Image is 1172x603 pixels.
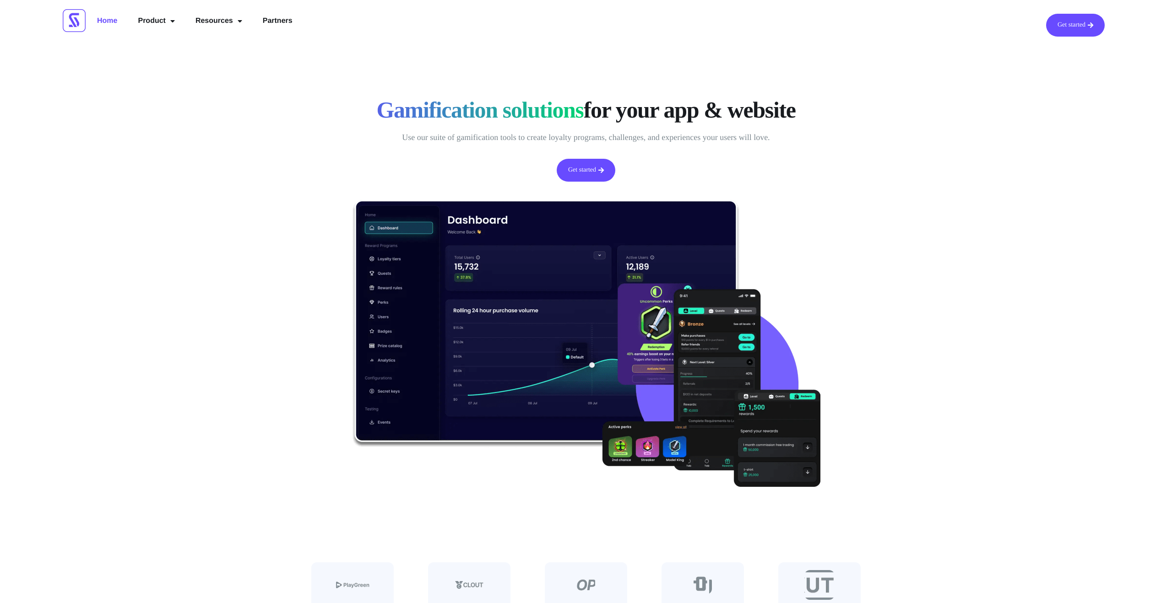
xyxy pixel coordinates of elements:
[90,14,299,28] nav: Menu
[189,14,249,28] a: Resources
[455,576,483,594] img: Clients - clout company logo
[362,130,810,145] p: Use our suite of gamification tools to create loyalty programs, challenges, and experiences your ...
[694,576,712,594] img: Clients - Voopty company logo
[1058,22,1085,28] span: Get started
[90,14,124,28] a: Home
[577,576,595,594] img: Clients - Shopcash company logo
[131,14,181,28] a: Product
[568,167,596,173] span: Get started
[557,159,615,182] a: Get started
[256,14,299,28] a: Partners
[804,570,835,600] img: Clients - Kutt company logo
[352,200,820,487] img: Scrimmage's control dashboard with frontend loyalty widgets
[336,576,369,594] img: Clients - Playgreen company logo
[362,96,810,124] h1: for your app & website
[63,9,86,32] img: Scrimmage Square Icon Logo
[376,96,583,124] span: Gamification solutions
[1046,14,1105,37] a: Get started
